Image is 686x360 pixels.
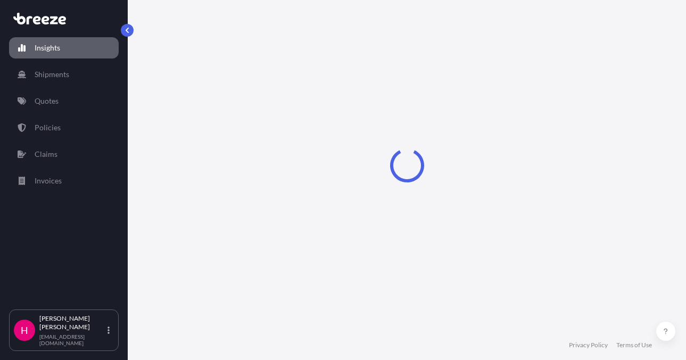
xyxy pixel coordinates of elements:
[616,341,652,349] a: Terms of Use
[35,175,62,186] p: Invoices
[9,117,119,138] a: Policies
[9,64,119,85] a: Shipments
[35,69,69,80] p: Shipments
[21,325,28,336] span: H
[9,37,119,58] a: Insights
[35,122,61,133] p: Policies
[35,96,59,106] p: Quotes
[35,149,57,160] p: Claims
[35,43,60,53] p: Insights
[9,144,119,165] a: Claims
[39,314,105,331] p: [PERSON_NAME] [PERSON_NAME]
[9,90,119,112] a: Quotes
[39,333,105,346] p: [EMAIL_ADDRESS][DOMAIN_NAME]
[569,341,608,349] a: Privacy Policy
[9,170,119,191] a: Invoices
